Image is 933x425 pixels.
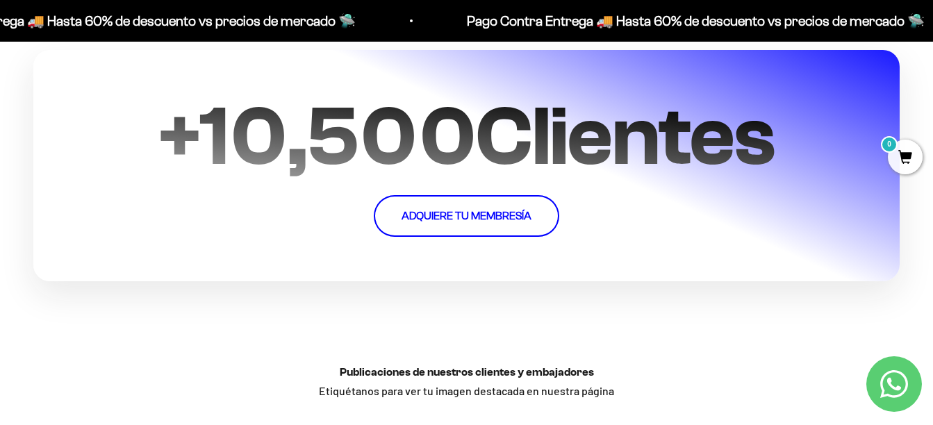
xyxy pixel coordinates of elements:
span: + Clientes [158,89,775,183]
mark: 0 [881,136,898,153]
a: ADQUIERE TU MEMBRESÍA [374,195,559,237]
p: Pago Contra Entrega 🚚 Hasta 60% de descuento vs precios de mercado 🛸 [206,10,663,32]
a: 0 [888,151,923,166]
div: Etiquétanos para ver tu imagen destacada en nuestra página [119,351,814,413]
span: 10,500 [199,89,476,183]
h3: Publicaciones de nuestros clientes y embajadores [133,365,800,380]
